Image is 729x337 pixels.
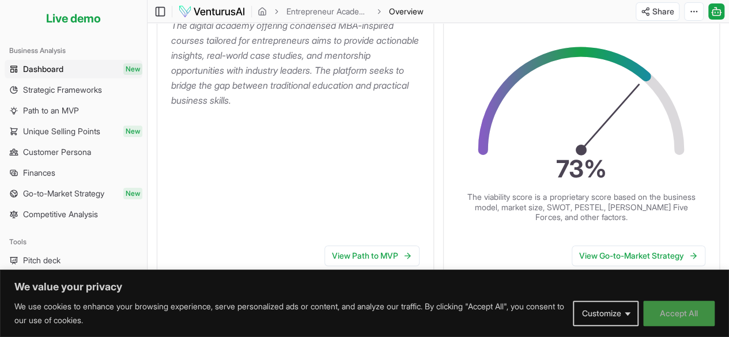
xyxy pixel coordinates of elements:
a: Finances [5,164,142,182]
a: Path to an MVP [5,101,142,120]
button: Accept All [643,301,715,326]
button: Customize [573,301,639,326]
p: We use cookies to enhance your browsing experience, serve personalized ads or content, and analyz... [14,300,564,327]
a: Entrepreneur Academy [286,6,369,17]
div: Tools [5,233,142,251]
span: Share [652,6,674,17]
button: Share [636,2,679,21]
span: Path to an MVP [23,105,79,116]
span: New [123,188,142,199]
img: logo [178,5,245,18]
div: Business Analysis [5,41,142,60]
span: Go-to-Market Strategy [23,188,104,199]
p: The viability score is a proprietary score based on the business model, market size, SWOT, PESTEL... [466,192,697,222]
span: Unique Selling Points [23,126,100,137]
a: Competitive Analysis [5,205,142,224]
p: The digital academy offering condensed MBA-inspired courses tailored for entrepreneurs aims to pr... [171,18,424,108]
a: Strategic Frameworks [5,81,142,99]
text: 73 % [556,154,607,183]
a: Go-to-Market StrategyNew [5,184,142,203]
span: New [123,63,142,75]
span: Dashboard [23,63,63,75]
span: New [123,126,142,137]
a: View Go-to-Market Strategy [572,245,705,266]
span: Strategic Frameworks [23,84,102,96]
span: Pitch deck [23,255,61,266]
nav: breadcrumb [258,6,424,17]
a: Customer Persona [5,143,142,161]
a: View Path to MVP [324,245,420,266]
span: Competitive Analysis [23,209,98,220]
a: Unique Selling PointsNew [5,122,142,141]
a: Pitch deck [5,251,142,270]
p: We value your privacy [14,280,715,294]
span: Customer Persona [23,146,91,158]
span: Finances [23,167,55,179]
span: Overview [389,6,424,17]
a: DashboardNew [5,60,142,78]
